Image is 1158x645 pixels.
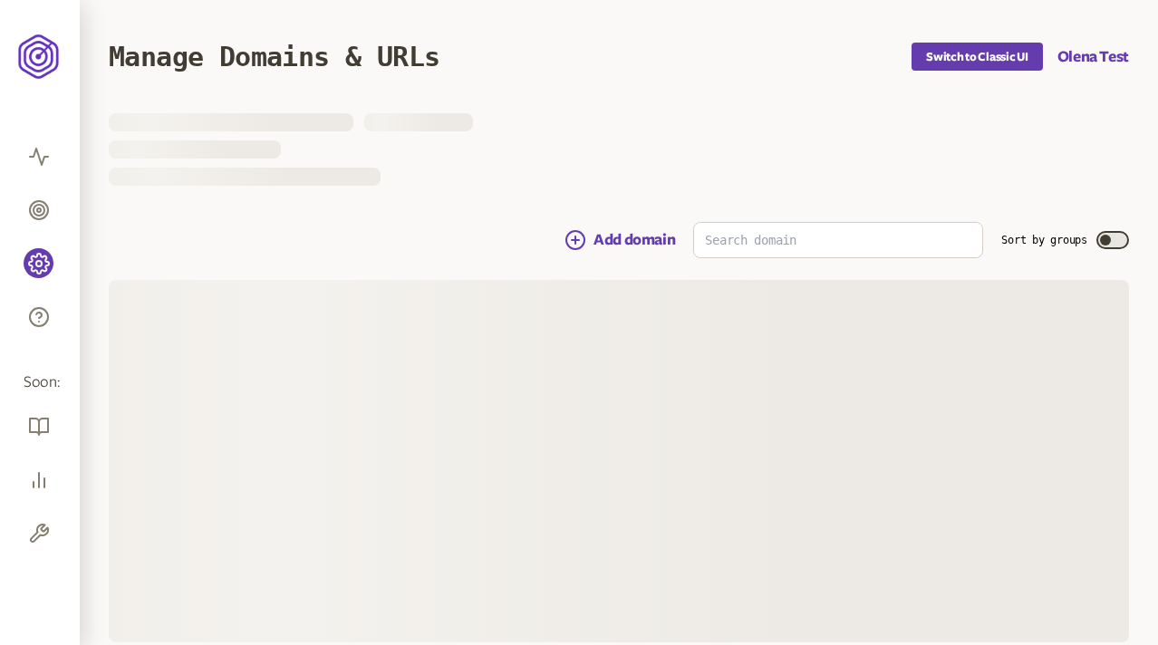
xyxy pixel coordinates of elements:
[565,229,675,251] button: Add domain
[109,41,439,72] h1: Manage Domains & URLs
[24,372,56,393] span: Soon:
[912,43,1042,71] button: Switch to Classic UI
[1001,233,1087,247] label: Sort by groups
[694,223,982,257] input: Search domain
[1057,46,1129,68] button: Olena Test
